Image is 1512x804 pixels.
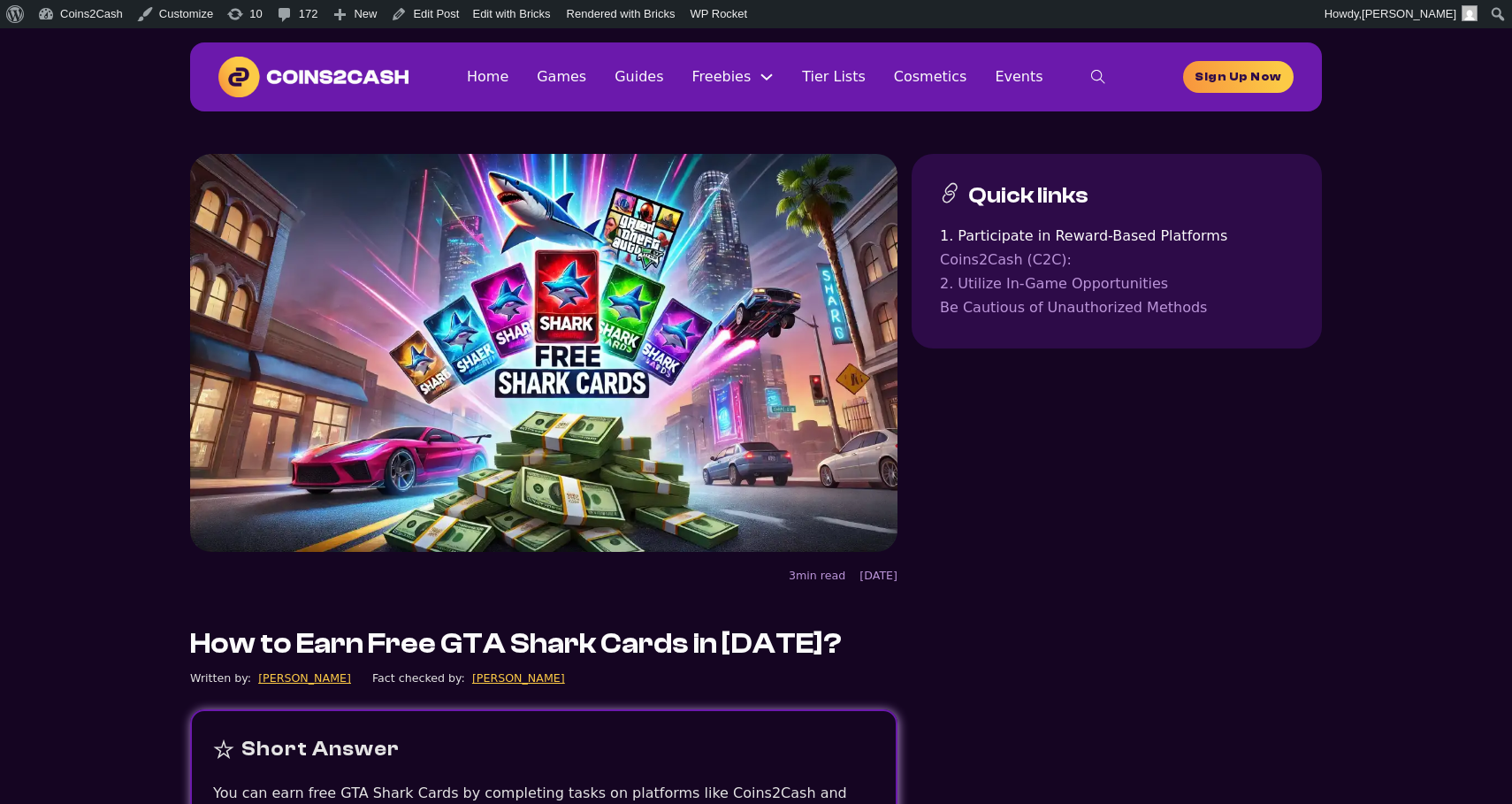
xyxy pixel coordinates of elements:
[372,669,465,687] div: Fact checked by:
[894,65,967,88] a: Cosmetics
[760,70,774,84] button: Freebies Sub menu
[258,669,351,687] a: [PERSON_NAME]
[940,272,1294,295] a: 2. Utilize In-Game Opportunities
[940,248,1294,272] a: Coins2Cash (C2C):
[692,65,752,88] a: Freebies
[190,154,897,552] img: Free Shark Cards in GTA
[467,65,508,88] a: Home
[940,224,1294,320] nav: Table of contents
[190,669,251,687] div: Written by:
[940,224,1294,248] a: 1. Participate in Reward-Based Platforms
[472,669,565,687] a: [PERSON_NAME]
[1183,61,1294,93] a: homepage
[1072,59,1125,95] button: toggle search
[537,65,586,88] a: Games
[940,295,1294,319] a: Be Cautious of Unauthorized Methods
[190,627,842,662] h1: How to Earn Free GTA Shark Cards in [DATE]?
[859,566,897,585] div: [DATE]
[615,65,663,88] a: Guides
[1362,7,1456,20] span: [PERSON_NAME]
[241,732,400,767] div: Short Answer
[789,566,845,585] div: 3min read
[968,182,1088,210] h3: Quick links
[995,65,1042,88] a: Events
[218,57,409,97] img: Coins2Cash Logo
[802,65,866,88] a: Tier Lists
